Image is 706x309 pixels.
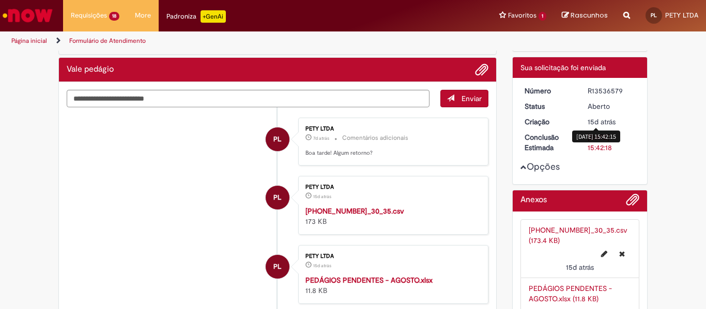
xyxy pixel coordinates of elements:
[305,126,478,132] div: PETY LTDA
[508,10,536,21] span: Favoritos
[566,263,594,272] time: 15/09/2025 15:41:13
[273,185,281,210] span: PL
[266,127,289,151] div: PETY LTDA
[440,90,488,107] button: Enviar
[135,10,151,21] span: More
[342,134,408,142] small: Comentários adicionais
[572,131,620,142] div: [DATE] 15:42:15
[313,263,331,269] time: 15/09/2025 15:41:13
[313,193,331,200] time: 15/09/2025 15:41:13
[588,117,616,126] span: 15d atrás
[588,86,636,96] div: R13536579
[517,117,580,127] dt: Criação
[11,37,47,45] a: Página inicial
[313,193,331,200] span: 15d atrás
[1,5,54,26] img: ServiceNow
[651,12,657,19] span: PL
[529,225,627,245] a: [PHONE_NUMBER]_30_35.csv (173.4 KB)
[313,135,329,141] time: 23/09/2025 15:27:08
[665,11,698,20] span: PETY LTDA
[595,246,613,262] button: Editar nome de arquivo 2025-09-15-15_30_35.csv
[517,101,580,111] dt: Status
[529,284,612,303] a: PEDÁGIOS PENDENTES - AGOSTO.xlsx (11.8 KB)
[305,275,478,296] div: 11.8 KB
[273,127,281,152] span: PL
[517,132,580,153] dt: Conclusão Estimada
[462,94,482,103] span: Enviar
[67,90,429,107] textarea: Digite sua mensagem aqui...
[566,263,594,272] span: 15d atrás
[305,275,433,285] a: PEDÁGIOS PENDENTES - AGOSTO.xlsx
[266,255,289,279] div: PETY LTDA
[313,135,329,141] span: 7d atrás
[520,196,547,205] h2: Anexos
[305,253,478,259] div: PETY LTDA
[69,37,146,45] a: Formulário de Atendimento
[475,63,488,76] button: Adicionar anexos
[305,149,478,157] p: Boa tarde! Algum retorno?
[613,246,631,262] button: Excluir 2025-09-15-15_30_35.csv
[588,101,636,111] div: Aberto
[305,184,478,190] div: PETY LTDA
[273,254,281,279] span: PL
[67,65,114,74] h2: Vale pedágio Histórico de tíquete
[626,193,639,212] button: Adicionar anexos
[562,11,608,21] a: Rascunhos
[517,86,580,96] dt: Número
[313,263,331,269] span: 15d atrás
[305,206,404,216] a: [PHONE_NUMBER]_30_35.csv
[520,63,606,72] span: Sua solicitação foi enviada
[71,10,107,21] span: Requisições
[305,206,478,226] div: 173 KB
[588,117,636,127] div: 15/09/2025 15:42:15
[201,10,226,23] p: +GenAi
[166,10,226,23] div: Padroniza
[109,12,119,21] span: 18
[539,12,546,21] span: 1
[266,186,289,209] div: PETY LTDA
[8,31,463,51] ul: Trilhas de página
[571,10,608,20] span: Rascunhos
